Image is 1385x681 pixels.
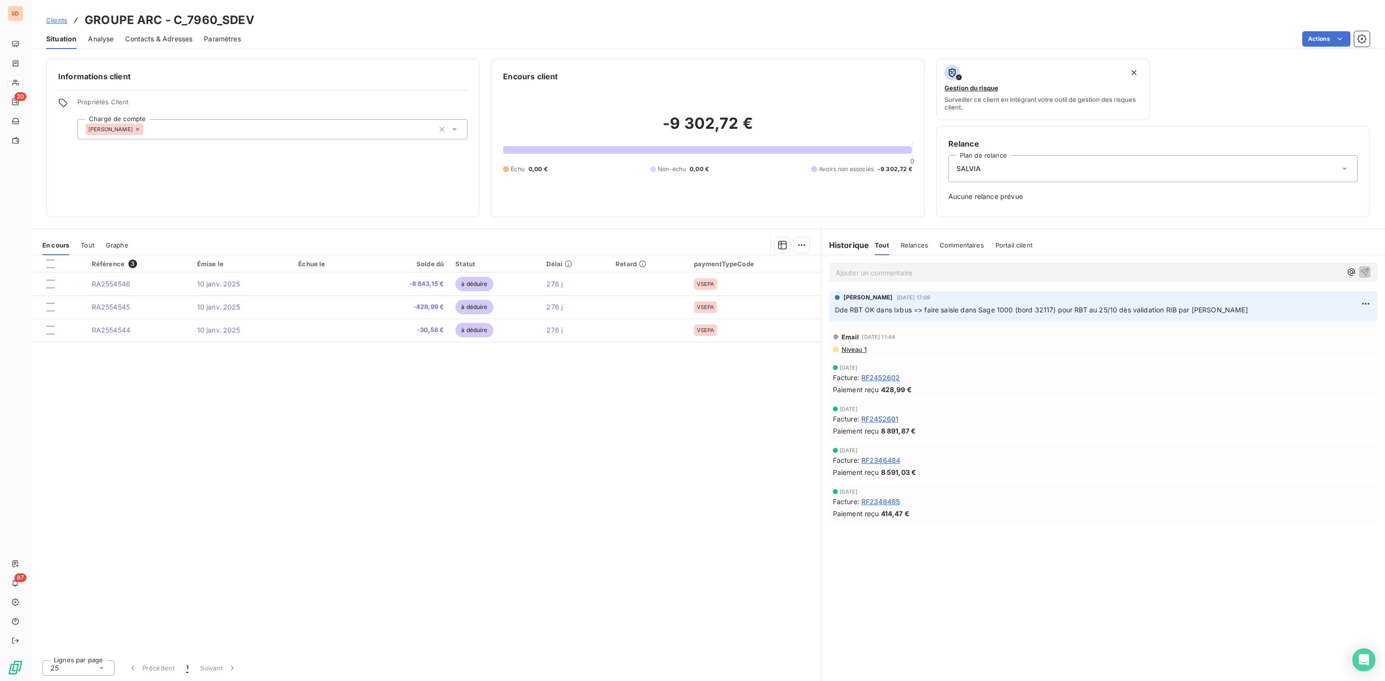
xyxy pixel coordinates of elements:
[697,281,715,287] span: VSEPA
[546,280,563,288] span: 276 j
[92,303,130,311] span: RA2554545
[861,455,900,465] span: RF2346484
[861,496,900,507] span: RF2346485
[14,573,26,582] span: 87
[697,304,715,310] span: VSEPA
[8,660,23,675] img: Logo LeanPay
[455,260,535,268] div: Statut
[697,327,715,333] span: VSEPA
[841,346,867,353] span: Niveau 1
[370,279,444,289] span: -8 843,15 €
[881,508,909,519] span: 414,47 €
[92,260,186,268] div: Référence
[92,280,130,288] span: RA2554546
[944,96,1142,111] span: Surveiller ce client en intégrant votre outil de gestion des risques client.
[503,114,912,143] h2: -9 302,72 €
[658,165,686,173] span: Non-échu
[81,241,94,249] span: Tout
[180,658,194,678] button: 1
[1302,31,1350,47] button: Actions
[58,71,467,82] h6: Informations client
[546,260,604,268] div: Délai
[901,241,928,249] span: Relances
[861,414,898,424] span: RF2452601
[370,302,444,312] span: -428,99 €
[88,34,113,44] span: Analyse
[50,663,59,673] span: 25
[122,658,180,678] button: Précédent
[840,365,858,371] span: [DATE]
[833,414,859,424] span: Facture :
[92,326,130,334] span: RA2554544
[77,98,467,111] span: Propriétés Client
[842,333,859,341] span: Email
[835,306,1248,314] span: Dde RBT OK dans Ixbus => faire saisie dans Sage 1000 (bord 32117) pour RBT au 25/10 dès validatio...
[125,34,192,44] span: Contacts & Adresses
[881,426,916,436] span: 8 891,87 €
[840,447,858,453] span: [DATE]
[862,334,895,340] span: [DATE] 11:44
[881,384,912,395] span: 428,99 €
[85,12,254,29] h3: GROUPE ARC - C_7960_SDEV
[455,323,493,337] span: à déduire
[455,277,493,291] span: à déduire
[910,157,914,165] span: 0
[875,241,889,249] span: Tout
[833,384,879,395] span: Paiement reçu
[88,126,133,132] span: [PERSON_NAME]
[197,326,240,334] span: 10 janv. 2025
[940,241,984,249] span: Commentaires
[833,467,879,477] span: Paiement reçu
[106,241,128,249] span: Graphe
[833,372,859,383] span: Facture :
[948,192,1358,201] span: Aucune relance prévue
[1352,648,1375,671] div: Open Intercom Messenger
[370,325,444,335] span: -30,58 €
[878,165,913,173] span: -9 302,72 €
[128,260,137,268] span: 3
[8,6,23,21] div: SD
[833,508,879,519] span: Paiement reçu
[840,489,858,495] span: [DATE]
[546,326,563,334] span: 276 j
[881,467,917,477] span: 8 591,03 €
[370,260,444,268] div: Solde dû
[197,260,287,268] div: Émise le
[46,34,76,44] span: Situation
[455,300,493,314] span: à déduire
[143,125,151,134] input: Ajouter une valeur
[844,293,893,302] span: [PERSON_NAME]
[861,372,900,383] span: RF2452602
[529,165,548,173] span: 0,00 €
[821,239,869,251] h6: Historique
[833,455,859,465] span: Facture :
[42,241,69,249] span: En cours
[995,241,1032,249] span: Portail client
[819,165,874,173] span: Avoirs non associés
[204,34,241,44] span: Paramètres
[46,16,67,24] span: Clients
[897,295,931,300] span: [DATE] 17:09
[833,496,859,507] span: Facture :
[14,92,26,101] span: 20
[840,406,858,412] span: [DATE]
[511,165,525,173] span: Échu
[948,138,1358,149] h6: Relance
[186,663,189,673] span: 1
[944,84,998,92] span: Gestion du risque
[936,59,1150,120] button: Gestion du risqueSurveiller ce client en intégrant votre outil de gestion des risques client.
[298,260,358,268] div: Échue le
[194,658,243,678] button: Suivant
[546,303,563,311] span: 276 j
[46,15,67,25] a: Clients
[616,260,682,268] div: Retard
[957,164,981,173] span: SALVIA
[694,260,815,268] div: paymentTypeCode
[197,303,240,311] span: 10 janv. 2025
[833,426,879,436] span: Paiement reçu
[690,165,709,173] span: 0,00 €
[503,71,558,82] h6: Encours client
[197,280,240,288] span: 10 janv. 2025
